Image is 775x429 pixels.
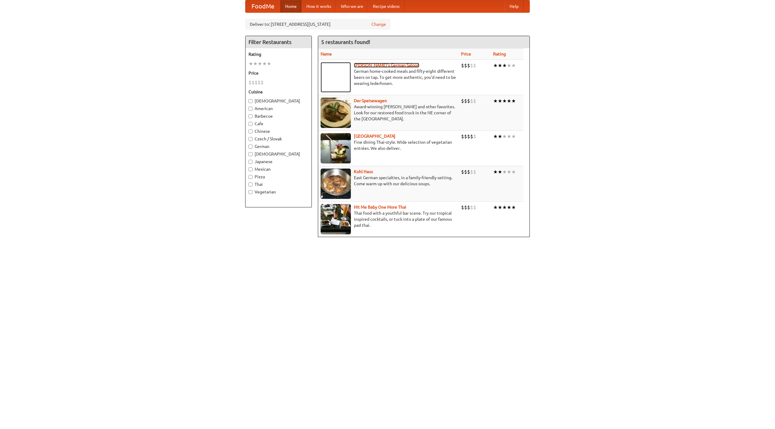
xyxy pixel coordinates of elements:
[467,62,470,69] li: $
[321,39,370,45] ng-pluralize: 5 restaurants found!
[464,204,467,211] li: $
[249,145,252,149] input: German
[461,62,464,69] li: $
[493,62,498,69] li: ★
[464,133,467,140] li: $
[511,133,516,140] li: ★
[498,204,502,211] li: ★
[470,169,473,175] li: $
[507,62,511,69] li: ★
[470,62,473,69] li: $
[249,51,308,57] h5: Rating
[249,128,308,134] label: Chinese
[507,98,511,104] li: ★
[493,204,498,211] li: ★
[253,60,258,67] li: ★
[321,133,351,163] img: satay.jpg
[249,79,252,86] li: $
[502,133,507,140] li: ★
[249,98,308,104] label: [DEMOGRAPHIC_DATA]
[249,174,308,180] label: Pizza
[321,104,456,122] p: Award-winning [PERSON_NAME] and other favorites. Look for our restored food truck in the NE corne...
[258,60,262,67] li: ★
[249,189,308,195] label: Vegetarian
[249,107,252,111] input: American
[511,169,516,175] li: ★
[511,98,516,104] li: ★
[498,62,502,69] li: ★
[249,121,308,127] label: Cafe
[473,133,476,140] li: $
[371,21,386,27] a: Change
[498,98,502,104] li: ★
[252,79,255,86] li: $
[249,190,252,194] input: Vegetarian
[249,60,253,67] li: ★
[249,166,308,172] label: Mexican
[502,62,507,69] li: ★
[267,60,271,67] li: ★
[262,60,267,67] li: ★
[511,62,516,69] li: ★
[249,137,252,141] input: Czech / Slovak
[493,169,498,175] li: ★
[464,169,467,175] li: $
[249,89,308,95] h5: Cuisine
[321,139,456,151] p: Fine dining Thai-style. Wide selection of vegetarian entrées. We also deliver.
[368,0,404,12] a: Recipe videos
[507,169,511,175] li: ★
[321,210,456,228] p: Thai food with a youthful bar scene. Try our tropical inspired cocktails, or tuck into a plate of...
[470,204,473,211] li: $
[246,0,280,12] a: FoodMe
[354,205,406,209] a: Hit Me Baby One More Thai
[461,52,471,56] a: Price
[502,98,507,104] li: ★
[249,122,252,126] input: Cafe
[249,160,252,164] input: Japanese
[498,133,502,140] li: ★
[249,114,252,118] input: Barbecue
[473,204,476,211] li: $
[467,204,470,211] li: $
[467,98,470,104] li: $
[354,169,373,174] a: Kohl Haus
[321,98,351,128] img: speisewagen.jpg
[464,62,467,69] li: $
[321,68,456,86] p: German home-cooked meals and fifty-eight different beers on tap. To get more authentic, you'd nee...
[249,152,252,156] input: [DEMOGRAPHIC_DATA]
[336,0,368,12] a: Who we are
[249,99,252,103] input: [DEMOGRAPHIC_DATA]
[507,204,511,211] li: ★
[470,133,473,140] li: $
[280,0,302,12] a: Home
[464,98,467,104] li: $
[354,98,387,103] a: Der Speisewagen
[321,175,456,187] p: East German specialties, in a family-friendly setting. Come warm up with our delicious soups.
[467,133,470,140] li: $
[461,204,464,211] li: $
[249,181,308,187] label: Thai
[249,136,308,142] label: Czech / Slovak
[249,70,308,76] h5: Price
[493,133,498,140] li: ★
[245,19,391,30] div: Deliver to: [STREET_ADDRESS][US_STATE]
[321,204,351,234] img: babythai.jpg
[321,62,351,92] img: esthers.jpg
[493,52,506,56] a: Rating
[507,133,511,140] li: ★
[249,143,308,149] label: German
[321,169,351,199] img: kohlhaus.jpg
[502,169,507,175] li: ★
[505,0,523,12] a: Help
[249,151,308,157] label: [DEMOGRAPHIC_DATA]
[493,98,498,104] li: ★
[502,204,507,211] li: ★
[249,175,252,179] input: Pizza
[473,169,476,175] li: $
[354,63,419,68] b: [PERSON_NAME]'s German Saloon
[354,134,395,139] b: [GEOGRAPHIC_DATA]
[255,79,258,86] li: $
